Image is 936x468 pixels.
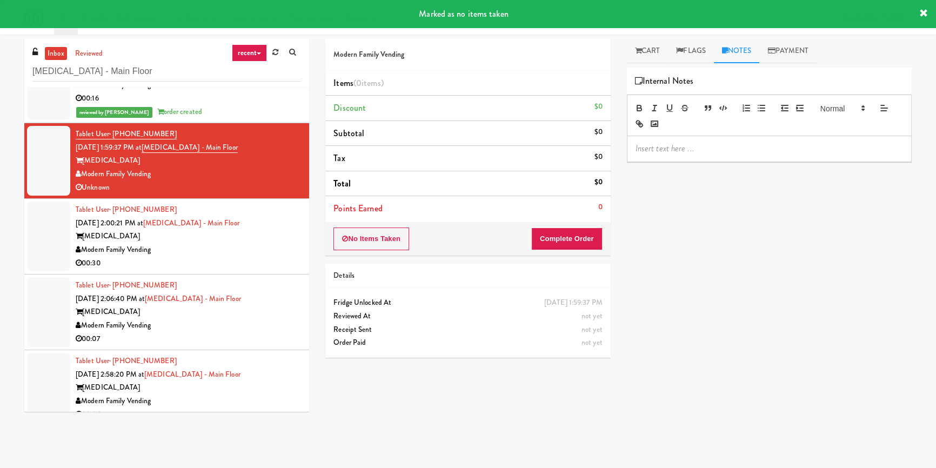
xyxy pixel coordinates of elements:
div: $0 [594,150,602,164]
span: · [PHONE_NUMBER] [109,356,177,366]
li: Tablet User· [PHONE_NUMBER][DATE] 2:06:40 PM at[MEDICAL_DATA] - Main Floor[MEDICAL_DATA]Modern Fa... [24,275,309,350]
input: Search vision orders [32,62,301,82]
div: [MEDICAL_DATA] [76,305,301,319]
div: Details [333,269,602,283]
span: [DATE] 2:06:40 PM at [76,293,145,304]
span: Points Earned [333,202,382,215]
div: $0 [594,125,602,139]
a: recent [232,44,268,62]
span: Tax [333,152,345,164]
div: Modern Family Vending [76,243,301,257]
div: 0 [598,200,603,214]
div: 00:16 [76,92,301,105]
span: [DATE] 1:59:37 PM at [76,142,142,152]
a: [MEDICAL_DATA] - Main Floor [145,293,241,304]
a: Tablet User· [PHONE_NUMBER] [76,204,177,215]
button: No Items Taken [333,228,409,250]
span: not yet [581,337,603,347]
div: Fridge Unlocked At [333,296,602,310]
span: reviewed by [PERSON_NAME] [76,107,152,118]
span: Internal Notes [635,73,694,89]
a: reviewed [72,47,106,61]
span: · [PHONE_NUMBER] [109,280,177,290]
div: Modern Family Vending [76,168,301,181]
div: 00:30 [76,257,301,270]
div: Reviewed At [333,310,602,323]
div: Modern Family Vending [76,395,301,408]
span: order created [157,106,202,117]
ng-pluralize: items [362,77,381,89]
span: Items [333,77,383,89]
div: Modern Family Vending [76,319,301,332]
li: Tablet User· [PHONE_NUMBER][DATE] 2:00:21 PM at[MEDICAL_DATA] - Main Floor[MEDICAL_DATA]Modern Fa... [24,199,309,275]
div: [DATE] 1:59:37 PM [544,296,603,310]
a: Payment [759,39,817,63]
span: Total [333,177,351,190]
span: Marked as no items taken [419,8,508,20]
button: Complete Order [531,228,603,250]
div: Receipt Sent [333,323,602,337]
span: not yet [581,311,603,321]
span: [DATE] 2:00:21 PM at [76,218,143,228]
a: Tablet User· [PHONE_NUMBER] [76,280,177,290]
a: inbox [45,47,67,61]
a: Tablet User· [PHONE_NUMBER] [76,356,177,366]
a: [MEDICAL_DATA] - Main Floor [144,369,240,379]
span: not yet [581,324,603,335]
span: Subtotal [333,127,364,139]
div: Unknown [76,181,301,195]
div: [MEDICAL_DATA] [76,381,301,395]
span: · [PHONE_NUMBER] [109,204,177,215]
li: Tablet User· [PHONE_NUMBER][DATE] 1:59:37 PM at[MEDICAL_DATA] - Main Floor[MEDICAL_DATA]Modern Fa... [24,123,309,199]
a: [MEDICAL_DATA] - Main Floor [142,142,238,153]
span: (0 ) [353,77,384,89]
span: [DATE] 2:58:20 PM at [76,369,144,379]
a: Tablet User· [PHONE_NUMBER] [76,129,177,139]
div: $0 [594,176,602,189]
span: Discount [333,102,366,114]
a: Flags [668,39,714,63]
h5: Modern Family Vending [333,51,602,59]
li: Tablet User· [PHONE_NUMBER][DATE] 2:58:20 PM at[MEDICAL_DATA] - Main Floor[MEDICAL_DATA]Modern Fa... [24,350,309,425]
a: [MEDICAL_DATA] - Main Floor [143,218,239,228]
a: Notes [714,39,760,63]
span: · [PHONE_NUMBER] [109,129,177,139]
div: 00:07 [76,332,301,346]
div: [MEDICAL_DATA] [76,230,301,243]
a: Cart [627,39,668,63]
div: $0 [594,100,602,113]
div: Order Paid [333,336,602,350]
div: [MEDICAL_DATA] [76,154,301,168]
div: 00:06 [76,408,301,422]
